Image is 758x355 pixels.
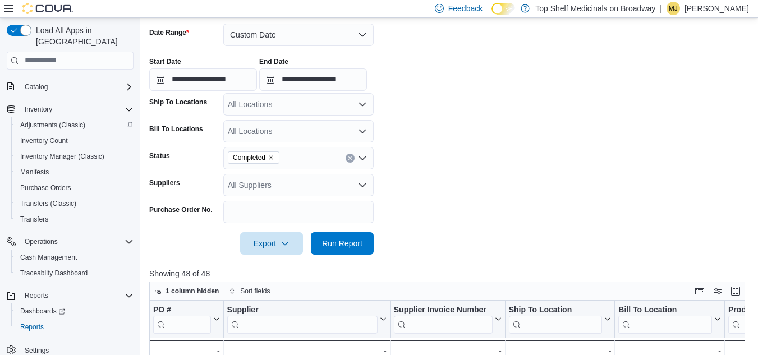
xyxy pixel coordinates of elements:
button: Transfers (Classic) [11,196,138,211]
button: Inventory [2,102,138,117]
div: Supplier [227,305,378,333]
span: Reports [20,289,134,302]
button: Export [240,232,303,255]
button: Enter fullscreen [729,284,742,298]
span: Purchase Orders [20,183,71,192]
div: PO # [153,305,211,315]
button: Manifests [11,164,138,180]
label: Purchase Order No. [149,205,213,214]
span: Adjustments (Classic) [16,118,134,132]
button: Purchase Orders [11,180,138,196]
span: Export [247,232,296,255]
a: Reports [16,320,48,334]
button: Operations [20,235,62,248]
a: Cash Management [16,251,81,264]
img: Cova [22,3,73,14]
a: Dashboards [16,305,70,318]
button: Traceabilty Dashboard [11,265,138,281]
span: Manifests [20,168,49,177]
span: Completed [233,152,265,163]
a: Manifests [16,165,53,179]
button: Inventory Manager (Classic) [11,149,138,164]
button: Open list of options [358,181,367,190]
span: Inventory [20,103,134,116]
button: Supplier Invoice Number [394,305,502,333]
span: 1 column hidden [166,287,219,296]
span: Completed [228,151,279,164]
button: Clear input [346,154,355,163]
span: Operations [20,235,134,248]
button: Display options [711,284,724,298]
input: Press the down key to open a popover containing a calendar. [149,68,257,91]
button: Inventory Count [11,133,138,149]
button: Run Report [311,232,374,255]
span: Feedback [448,3,483,14]
span: Manifests [16,165,134,179]
span: Transfers (Classic) [20,199,76,208]
button: Open list of options [358,100,367,109]
a: Transfers (Classic) [16,197,81,210]
span: Traceabilty Dashboard [16,266,134,280]
span: Reports [20,322,44,331]
div: Supplier [227,305,378,315]
span: Inventory Manager (Classic) [16,150,134,163]
button: Cash Management [11,250,138,265]
span: Cash Management [16,251,134,264]
span: Run Report [322,238,362,249]
span: Catalog [25,82,48,91]
label: Date Range [149,28,189,37]
span: Inventory Count [16,134,134,147]
button: Open list of options [358,154,367,163]
input: Dark Mode [491,3,515,15]
input: Press the down key to open a popover containing a calendar. [259,68,367,91]
span: Inventory Count [20,136,68,145]
button: Inventory [20,103,57,116]
div: Bill To Location [618,305,712,333]
p: Showing 48 of 48 [149,268,751,279]
div: PO # URL [153,305,211,333]
button: Reports [11,319,138,335]
span: Operations [25,237,58,246]
label: Start Date [149,57,181,66]
span: MJ [669,2,678,15]
span: Dashboards [20,307,65,316]
button: Keyboard shortcuts [693,284,706,298]
button: Transfers [11,211,138,227]
label: Ship To Locations [149,98,207,107]
button: Operations [2,234,138,250]
button: Sort fields [224,284,274,298]
button: Reports [2,288,138,303]
a: Dashboards [11,303,138,319]
a: Traceabilty Dashboard [16,266,92,280]
button: Ship To Location [509,305,612,333]
button: Supplier [227,305,387,333]
span: Sort fields [240,287,270,296]
button: Open list of options [358,127,367,136]
span: Transfers [16,213,134,226]
button: Adjustments (Classic) [11,117,138,133]
button: Reports [20,289,53,302]
div: Supplier Invoice Number [394,305,493,315]
a: Transfers [16,213,53,226]
label: End Date [259,57,288,66]
div: Melisa Johnson [667,2,680,15]
span: Cash Management [20,253,77,262]
div: Ship To Location [509,305,603,333]
label: Status [149,151,170,160]
div: Supplier Invoice Number [394,305,493,333]
span: Reports [16,320,134,334]
span: Reports [25,291,48,300]
span: Purchase Orders [16,181,134,195]
a: Inventory Count [16,134,72,147]
span: Adjustments (Classic) [20,121,85,130]
span: Transfers (Classic) [16,197,134,210]
button: Catalog [20,80,52,94]
span: Load All Apps in [GEOGRAPHIC_DATA] [31,25,134,47]
div: Bill To Location [618,305,712,315]
p: [PERSON_NAME] [685,2,749,15]
button: Custom Date [223,24,374,46]
label: Suppliers [149,178,180,187]
p: | [660,2,662,15]
span: Catalog [20,80,134,94]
